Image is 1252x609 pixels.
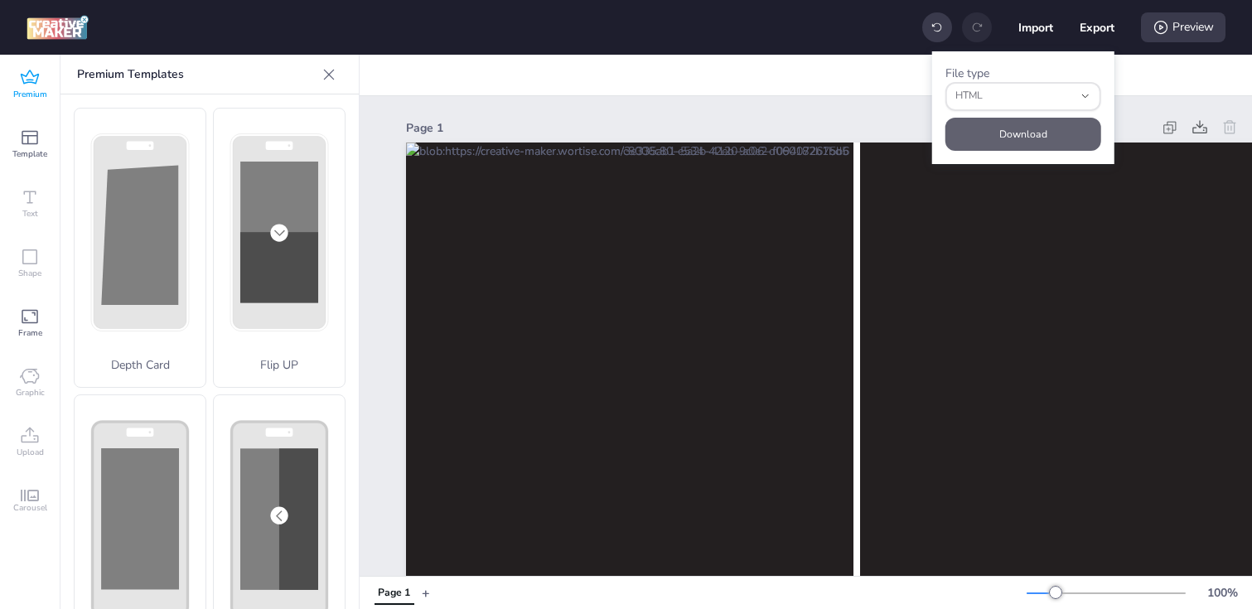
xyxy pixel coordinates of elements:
span: Frame [18,326,42,340]
div: Tabs [366,578,422,607]
p: Depth Card [75,356,205,374]
button: Import [1018,10,1053,45]
img: logo Creative Maker [27,15,89,40]
span: Graphic [16,386,45,399]
div: 100 % [1202,584,1242,602]
p: Flip UP [214,356,345,374]
div: Page 1 [378,586,410,601]
span: Premium [13,88,47,101]
span: Carousel [13,501,47,515]
label: File type [945,65,989,81]
span: Template [12,147,47,161]
span: Text [22,207,38,220]
button: fileType [945,82,1101,111]
span: Upload [17,446,44,459]
button: Download [945,118,1101,151]
span: HTML [955,89,1073,104]
div: Page 1 [406,119,1152,137]
span: Shape [18,267,41,280]
p: Premium Templates [77,55,316,94]
button: Export [1080,10,1114,45]
button: + [422,578,430,607]
div: Preview [1141,12,1225,42]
